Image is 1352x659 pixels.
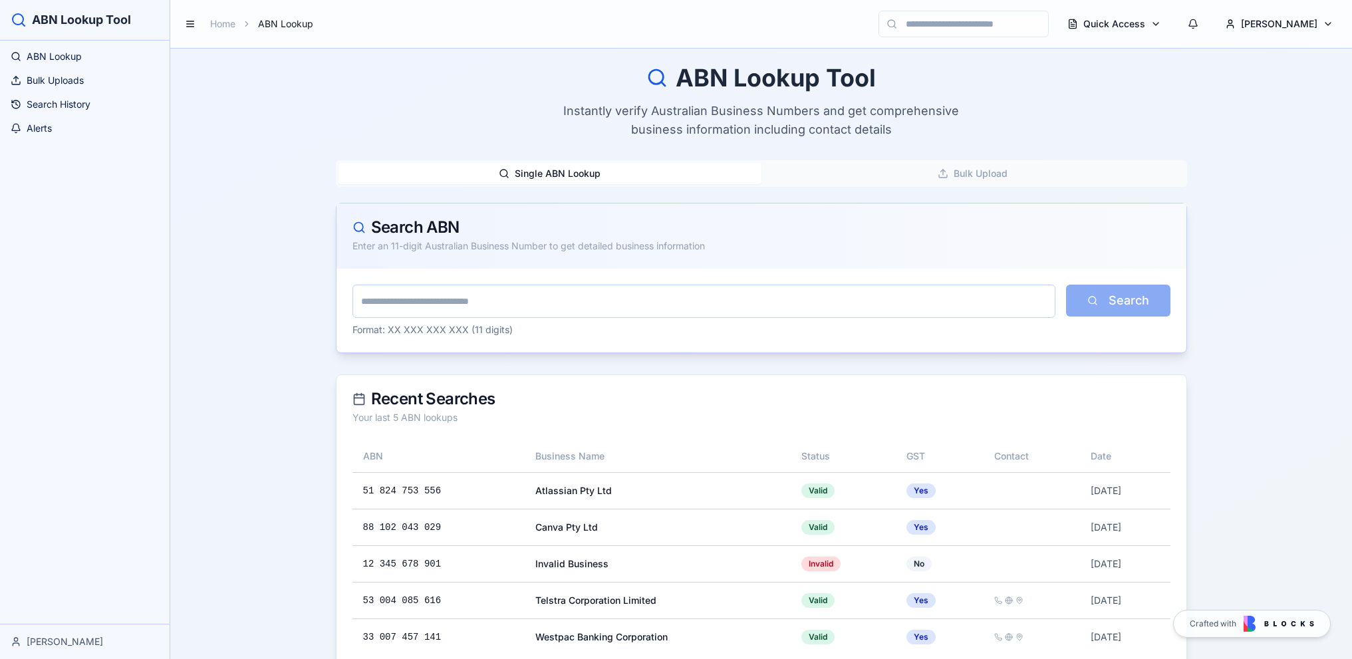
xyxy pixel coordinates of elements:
[5,94,164,115] a: Search History
[27,74,84,87] span: Bulk Uploads
[27,98,90,111] span: Search History
[1190,618,1236,629] span: Crafted with
[352,411,1170,424] div: Your last 5 ABN lookups
[32,11,131,29] h1: ABN Lookup Tool
[352,472,525,509] td: 51 824 753 556
[1244,616,1314,632] img: Blocks
[352,582,525,618] td: 53 004 085 616
[5,46,164,67] a: ABN Lookup
[801,593,835,608] div: Valid
[801,557,841,571] div: Invalid
[538,102,985,139] p: Instantly verify Australian Business Numbers and get comprehensive business information including...
[906,630,936,644] div: Yes
[210,17,235,31] a: Home
[352,618,525,655] td: 33 007 457 141
[1217,12,1341,36] button: [PERSON_NAME]
[1080,582,1170,618] td: [DATE]
[906,593,936,608] div: Yes
[352,509,525,545] td: 88 102 043 029
[352,219,1170,235] div: Search ABN
[1080,618,1170,655] td: [DATE]
[525,509,791,545] td: Canva Pty Ltd
[27,50,82,63] span: ABN Lookup
[338,163,761,184] button: Single ABN Lookup
[525,582,791,618] td: Telstra Corporation Limited
[1059,12,1169,36] button: Quick Access
[352,545,525,582] td: 12 345 678 901
[1173,610,1331,638] a: Crafted with
[984,440,1081,472] th: Contact
[525,440,791,472] th: Business Name
[258,17,313,31] span: ABN Lookup
[525,472,791,509] td: Atlassian Pty Ltd
[525,545,791,582] td: Invalid Business
[5,70,164,91] a: Bulk Uploads
[906,483,936,498] div: Yes
[1080,472,1170,509] td: [DATE]
[352,440,525,472] th: ABN
[906,557,932,571] div: No
[791,440,896,472] th: Status
[801,520,835,535] div: Valid
[352,391,1170,407] div: Recent Searches
[1241,17,1317,31] span: [PERSON_NAME]
[1083,17,1145,31] span: Quick Access
[896,440,984,472] th: GST
[27,122,52,135] span: Alerts
[801,483,835,498] div: Valid
[352,323,1055,336] div: Format: XX XXX XXX XXX (11 digits)
[352,239,1170,253] div: Enter an 11-digit Australian Business Number to get detailed business information
[906,520,936,535] div: Yes
[5,118,164,139] a: Alerts
[27,635,103,648] span: [PERSON_NAME]
[761,163,1184,184] button: Bulk Upload
[210,17,313,31] nav: breadcrumb
[1080,509,1170,545] td: [DATE]
[1080,545,1170,582] td: [DATE]
[676,65,876,91] h1: ABN Lookup Tool
[801,630,835,644] div: Valid
[525,618,791,655] td: Westpac Banking Corporation
[1080,440,1170,472] th: Date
